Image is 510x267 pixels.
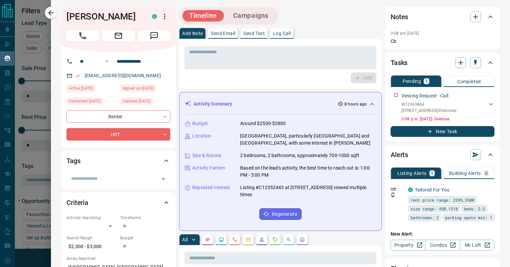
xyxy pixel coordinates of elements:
[192,165,225,172] p: Activity Pattern
[66,30,99,41] span: Call
[152,14,157,19] div: condos.ca
[300,237,305,242] svg: Agent Actions
[457,79,481,84] p: Completed
[391,186,404,192] p: Off
[205,237,210,242] svg: Notes
[391,192,395,197] svg: Push Notification Only
[66,215,117,221] p: Actively Searching:
[425,79,428,84] p: 1
[391,147,494,163] div: Alerts
[391,38,494,45] p: Cb
[246,237,251,242] svg: Emails
[120,215,170,221] p: Timeframe:
[391,57,407,68] h2: Tasks
[226,10,275,21] button: Campaigns
[410,197,474,203] span: rent price range: 2295,3300
[425,240,460,250] a: Condos
[286,237,291,242] svg: Opportunities
[120,235,170,241] p: Budget:
[194,100,232,108] p: Activity Summary
[259,208,302,220] button: Regenerate
[401,116,494,122] p: 3:08 p.m. [DATE] - Overdue
[273,237,278,242] svg: Requests
[391,9,494,25] div: Notes
[401,92,448,99] p: Viewing Request - Call
[391,55,494,71] div: Tasks
[401,101,456,108] p: W12369864
[211,31,235,36] p: Send Email
[391,126,494,137] button: New Task
[243,31,265,36] p: Send Text
[66,110,170,123] div: Renter
[182,237,188,242] p: All
[192,152,221,159] p: Size & Rooms
[66,256,170,262] p: Areas Searched:
[66,235,117,241] p: Search Range:
[66,153,170,169] div: Tags
[66,195,170,211] div: Criteria
[192,120,208,127] p: Budget
[75,73,80,78] svg: Email Verified
[464,205,485,212] span: beds: 2-2
[66,241,117,252] p: $2,300 - $3,000
[415,187,449,192] a: Tailored For You
[401,108,456,114] p: [STREET_ADDRESS] , Etobicoke
[240,132,376,147] p: [GEOGRAPHIC_DATA], particularly [GEOGRAPHIC_DATA] and [GEOGRAPHIC_DATA], with some interest in [P...
[391,240,425,250] a: Property
[66,155,80,166] h2: Tags
[120,85,170,94] div: Sat Aug 30 2025
[401,100,494,115] div: W12369864[STREET_ADDRESS],Etobicoke
[159,174,168,184] button: Open
[182,31,203,36] p: Add Note
[66,97,117,107] div: Sat Aug 30 2025
[445,214,492,221] span: parking spots min: 1
[185,98,376,110] div: Activity Summary8 hours ago
[240,165,376,179] p: Based on the lead's activity, the best time to reach out is: 1:00 PM - 3:00 PM
[66,85,117,94] div: Sun Sep 07 2025
[391,11,408,22] h2: Notes
[273,31,291,36] p: Log Call
[259,237,264,242] svg: Listing Alerts
[192,184,230,191] p: Repeated Interest
[219,237,224,242] svg: Lead Browsing Activity
[240,120,286,127] p: Around $2500-$2800
[391,231,494,238] p: New Alert:
[344,101,367,107] p: 8 hours ago
[138,30,170,41] span: Message
[410,214,439,221] span: bathrooms: 2
[410,205,458,212] span: size range: 450,1318
[182,10,224,21] button: Timeline
[66,11,142,22] h1: [PERSON_NAME]
[69,85,93,92] span: Active [DATE]
[240,184,376,198] p: Listing #C12352443 at [STREET_ADDRESS] viewed multiple times
[66,197,88,208] h2: Criteria
[120,97,170,107] div: Sat Aug 30 2025
[391,149,408,160] h2: Alerts
[85,73,161,78] a: [EMAIL_ADDRESS][DOMAIN_NAME]
[403,79,421,84] p: Pending
[449,171,481,176] p: Building Alerts
[460,240,494,250] a: Mr.Loft
[66,128,170,141] div: HOT
[408,187,413,192] div: condos.ca
[69,98,101,105] span: Contacted [DATE]
[397,171,427,176] p: Listing Alerts
[391,31,419,36] p: 3:08 pm [DATE]
[240,152,359,159] p: 2 bedrooms, 2 bathrooms, approximately 700-1000 sqft
[102,30,135,41] span: Email
[232,237,237,242] svg: Calls
[122,98,150,105] span: Claimed [DATE]
[431,171,433,176] p: 1
[485,171,488,176] p: 0
[103,57,111,65] button: Open
[192,132,211,140] p: Location
[122,85,153,92] span: Signed up [DATE]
